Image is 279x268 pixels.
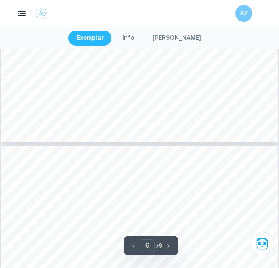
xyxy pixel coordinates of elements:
[235,5,252,22] button: AY
[251,232,274,255] button: Ask Clai
[114,31,142,46] button: Info
[144,31,209,46] button: [PERSON_NAME]
[156,241,162,250] p: / 6
[68,31,112,46] button: Exemplar
[239,9,249,18] h6: AY
[35,7,48,20] img: Clastify logo
[30,7,48,20] a: Clastify logo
